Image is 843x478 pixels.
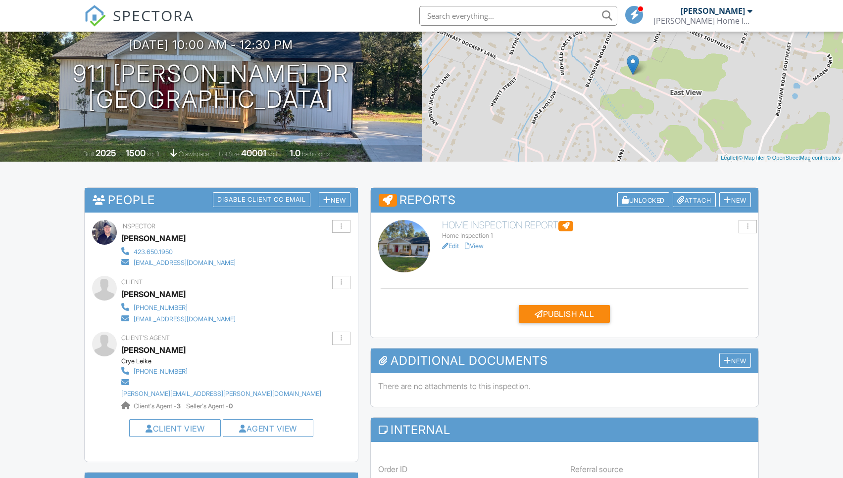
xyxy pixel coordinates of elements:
[719,192,751,208] div: New
[617,192,669,208] div: Unlocked
[121,343,186,357] a: [PERSON_NAME]
[229,402,233,410] strong: 0
[419,6,617,26] input: Search everything...
[84,13,194,34] a: SPECTORA
[371,188,758,213] h3: Reports
[378,464,407,475] label: Order ID
[241,148,266,158] div: 40001
[121,302,236,312] a: [PHONE_NUMBER]
[121,365,332,376] a: [PHONE_NUMBER]
[121,313,236,324] a: [EMAIL_ADDRESS][DOMAIN_NAME]
[681,6,745,16] div: [PERSON_NAME]
[519,305,610,323] div: Publish All
[767,155,841,161] a: © OpenStreetMap contributors
[719,353,751,368] div: New
[134,259,236,267] div: [EMAIL_ADDRESS][DOMAIN_NAME]
[442,220,750,240] a: Home Inspection Report Home Inspection 1
[121,377,332,399] a: [PERSON_NAME][EMAIL_ADDRESS][PERSON_NAME][DOMAIN_NAME]
[442,232,750,240] div: Home Inspection 1
[718,154,843,162] div: |
[213,192,310,207] div: Disable Client CC Email
[219,150,240,158] span: Lot Size
[121,278,143,286] span: Client
[96,148,116,158] div: 2025
[134,248,173,256] div: 423.650.1950
[186,402,233,410] span: Seller's Agent -
[739,155,765,161] a: © MapTiler
[129,38,293,51] h3: [DATE] 10:00 am - 12:30 pm
[134,368,188,376] div: [PHONE_NUMBER]
[134,402,182,410] span: Client's Agent -
[146,424,204,434] a: Client View
[126,148,146,158] div: 1500
[113,5,194,26] span: SPECTORA
[83,150,94,158] span: Built
[85,188,358,212] h3: People
[134,304,188,312] div: [PHONE_NUMBER]
[134,315,236,323] div: [EMAIL_ADDRESS][DOMAIN_NAME]
[570,464,623,475] label: Referral source
[147,150,161,158] span: sq. ft.
[73,61,349,113] h1: 911 [PERSON_NAME] Dr [GEOGRAPHIC_DATA]
[121,357,340,365] div: Crye Leike
[371,348,758,373] h3: Additional Documents
[239,424,297,434] a: Agent View
[442,220,750,231] h6: Home Inspection Report
[121,231,186,246] div: [PERSON_NAME]
[319,192,350,208] div: New
[371,418,758,442] h3: Internal
[721,155,737,161] a: Leaflet
[465,242,484,250] a: View
[121,334,170,342] span: Client's Agent
[121,390,321,398] div: [PERSON_NAME][EMAIL_ADDRESS][PERSON_NAME][DOMAIN_NAME]
[290,148,300,158] div: 1.0
[179,150,209,158] span: crawlspace
[268,150,280,158] span: sq.ft.
[302,150,330,158] span: bathrooms
[177,402,181,410] strong: 3
[121,222,155,230] span: Inspector
[121,257,236,267] a: [EMAIL_ADDRESS][DOMAIN_NAME]
[84,5,106,27] img: The Best Home Inspection Software - Spectora
[673,192,716,208] div: Attach
[442,242,459,250] a: Edit
[378,381,751,391] p: There are no attachments to this inspection.
[121,246,236,257] a: 423.650.1950
[121,287,186,302] div: [PERSON_NAME]
[653,16,752,26] div: Goodner Home Inspections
